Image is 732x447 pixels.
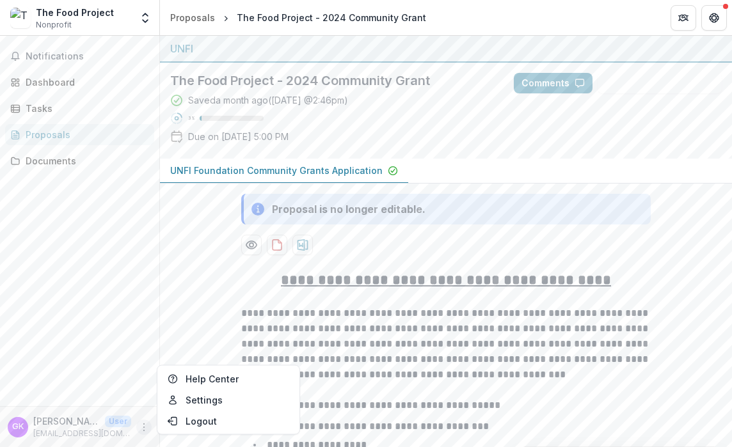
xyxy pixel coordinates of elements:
nav: breadcrumb [165,8,431,27]
a: Tasks [5,98,154,119]
button: download-proposal [292,235,313,255]
img: The Food Project [10,8,31,28]
div: UNFI [170,41,722,56]
button: download-proposal [267,235,287,255]
a: Dashboard [5,72,154,93]
p: Due on [DATE] 5:00 PM [188,130,289,143]
button: Get Help [701,5,727,31]
div: Grace Kreitler [12,423,24,431]
a: Proposals [5,124,154,145]
div: Dashboard [26,75,144,89]
h2: The Food Project - 2024 Community Grant [170,73,493,88]
div: Saved a month ago ( [DATE] @ 2:46pm ) [188,93,348,107]
p: [EMAIL_ADDRESS][DOMAIN_NAME] [33,428,131,439]
a: Proposals [165,8,220,27]
button: Open entity switcher [136,5,154,31]
div: The Food Project - 2024 Community Grant [237,11,426,24]
p: 3 % [188,114,195,123]
p: UNFI Foundation Community Grants Application [170,164,383,177]
div: Proposals [26,128,144,141]
div: Proposal is no longer editable. [272,201,426,217]
div: Proposals [170,11,215,24]
span: Notifications [26,51,149,62]
p: User [105,416,131,427]
div: The Food Project [36,6,114,19]
button: More [136,420,152,435]
p: [PERSON_NAME] [33,414,100,428]
button: Answer Suggestions [598,73,722,93]
button: Preview c81479c0-70f6-4864-b5d3-cc672567b853-0.pdf [241,235,262,255]
a: Documents [5,150,154,171]
div: Documents [26,154,144,168]
button: Comments [514,73,593,93]
div: Tasks [26,102,144,115]
button: Notifications [5,46,154,67]
span: Nonprofit [36,19,72,31]
button: Partners [671,5,696,31]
